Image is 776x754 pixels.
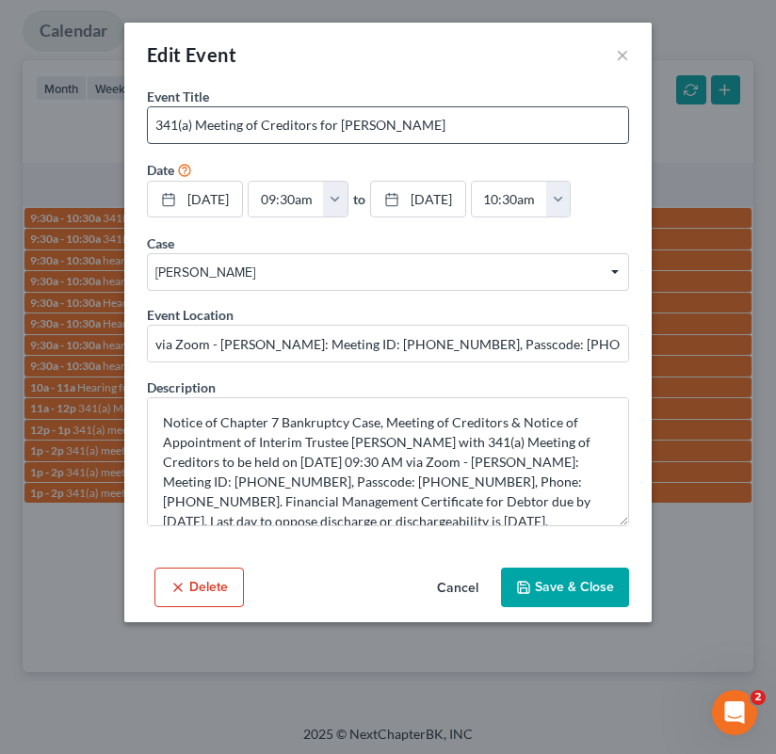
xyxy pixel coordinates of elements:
button: Cancel [422,570,493,607]
a: [DATE] [371,182,465,217]
label: Description [147,377,216,397]
iframe: Intercom live chat [712,690,757,735]
button: Save & Close [501,568,629,607]
label: Date [147,160,174,180]
span: Event Title [147,88,209,104]
span: Edit Event [147,43,236,66]
input: -- : -- [249,182,324,217]
input: -- : -- [472,182,547,217]
a: [DATE] [148,182,242,217]
label: Case [147,233,174,253]
span: 2 [751,690,766,705]
button: × [616,43,629,66]
span: Select box activate [147,253,629,291]
label: to [353,189,365,209]
button: Delete [154,568,244,607]
input: Enter location... [148,326,628,361]
span: [PERSON_NAME] [155,263,620,282]
input: Enter event name... [148,107,628,143]
label: Event Location [147,305,234,325]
